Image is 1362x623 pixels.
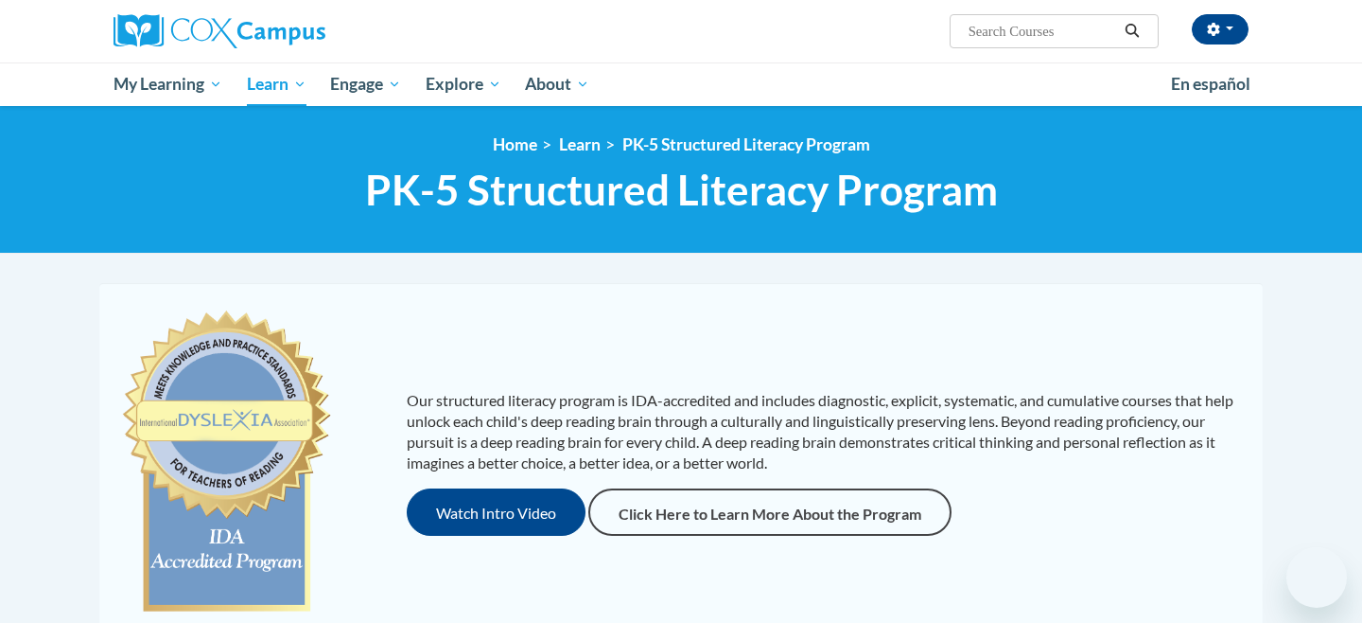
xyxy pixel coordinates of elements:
input: Search Courses [967,20,1118,43]
p: Our structured literacy program is IDA-accredited and includes diagnostic, explicit, systematic, ... [407,390,1244,473]
a: Learn [559,134,601,154]
span: PK-5 Structured Literacy Program [365,165,998,215]
a: Click Here to Learn More About the Program [588,489,952,536]
iframe: Button to launch messaging window [1286,547,1347,608]
span: Learn [247,73,306,96]
a: My Learning [101,62,235,106]
button: Search [1118,20,1146,43]
a: Cox Campus [113,14,473,48]
div: Main menu [85,62,1277,106]
a: En español [1159,64,1263,104]
span: My Learning [113,73,222,96]
button: Account Settings [1192,14,1248,44]
span: En español [1171,74,1250,94]
a: PK-5 Structured Literacy Program [622,134,870,154]
span: About [525,73,589,96]
button: Watch Intro Video [407,489,585,536]
a: Home [493,134,537,154]
span: Engage [330,73,401,96]
img: Cox Campus [113,14,325,48]
a: Explore [413,62,514,106]
a: About [514,62,602,106]
a: Learn [235,62,319,106]
span: Explore [426,73,501,96]
a: Engage [318,62,413,106]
